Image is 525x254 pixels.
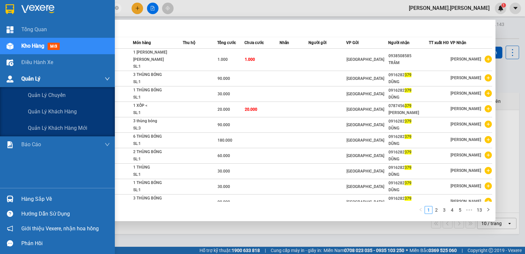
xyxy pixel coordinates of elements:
div: 0916282 [388,180,429,187]
li: 5 [456,206,464,214]
span: plus-circle [485,90,492,97]
span: 30.000 [218,169,230,173]
span: notification [7,225,13,232]
span: Quản lý khách hàng mới [28,124,87,132]
span: Nhãn [280,40,289,45]
span: [PERSON_NAME] [451,91,481,96]
div: 1 XỐP < [133,102,182,109]
span: 379 [405,104,411,108]
div: DŨNG [388,171,429,178]
img: warehouse-icon [7,59,13,66]
span: question-circle [7,211,13,217]
span: [PERSON_NAME] [451,106,481,111]
div: SL: 1 [133,79,182,86]
div: Phản hồi [21,239,110,248]
span: 379 [405,165,411,170]
span: Người gửi [308,40,326,45]
div: 3 thùng bóng [133,118,182,125]
li: Next 5 Pages [464,206,474,214]
span: plus-circle [485,74,492,81]
span: Chưa cước [244,40,264,45]
span: [GEOGRAPHIC_DATA] [346,200,384,204]
span: Người nhận [388,40,409,45]
span: 379 [405,196,411,201]
span: [PERSON_NAME] [451,199,481,204]
div: 6 THÙNG BÓNG [133,133,182,140]
span: Kho hàng [21,43,44,49]
span: 90.000 [218,200,230,204]
span: [PERSON_NAME] [451,168,481,173]
span: Tổng cước [217,40,236,45]
span: plus-circle [485,151,492,159]
div: DŨNG [388,79,429,85]
span: 90.000 [218,76,230,81]
span: [GEOGRAPHIC_DATA] [346,123,384,127]
span: 30.000 [218,92,230,96]
div: DŨNG [388,94,429,101]
span: plus-circle [485,167,492,174]
img: solution-icon [7,141,13,148]
span: plus-circle [485,105,492,112]
span: 379 [405,134,411,139]
div: DŨNG [388,156,429,163]
div: 2 THÙNG BÓNG [133,149,182,156]
img: dashboard-icon [7,26,13,33]
a: 5 [456,206,464,214]
span: TT xuất HĐ [429,40,449,45]
div: 1 THÙNG BÓNG [133,179,182,187]
span: 60.000 [218,153,230,158]
span: 30.000 [218,184,230,189]
span: Quản Lý [21,75,40,83]
span: [PERSON_NAME] [451,122,481,127]
span: 379 [405,119,411,124]
span: Tổng Quan [21,25,47,34]
span: 379 [405,73,411,77]
li: 2 [432,206,440,214]
div: TRÂM [388,59,429,66]
span: 1.000 [245,57,255,62]
span: plus-circle [485,121,492,128]
img: logo-vxr [6,4,14,14]
div: 3 THÙNG BÓNG [133,71,182,79]
span: ••• [464,206,474,214]
span: [GEOGRAPHIC_DATA] [346,92,384,96]
span: Món hàng [133,40,151,45]
span: 180.000 [218,138,232,143]
div: 0916282 [388,72,429,79]
span: [PERSON_NAME] [451,137,481,142]
div: 1 THÙNG BÓNG [133,87,182,94]
span: Điều hành xe [21,58,53,66]
a: 4 [449,206,456,214]
span: [PERSON_NAME] [451,184,481,188]
span: 1.000 [218,57,228,62]
div: DŨNG [388,125,429,132]
li: 13 [474,206,484,214]
li: Previous Page [417,206,425,214]
div: 0916282 [388,87,429,94]
span: [GEOGRAPHIC_DATA] [346,169,384,173]
span: [GEOGRAPHIC_DATA] [346,107,384,112]
div: SL: 1 [133,63,182,70]
img: warehouse-icon [7,76,13,82]
span: close-circle [115,6,119,10]
div: 0916282 [388,118,429,125]
div: 1 THÙNG [133,164,182,171]
div: DŨNG [388,140,429,147]
button: left [417,206,425,214]
div: 3 THÙNG BÓNG [133,195,182,202]
span: close-circle [115,5,119,12]
div: SL: 1 [133,156,182,163]
span: mới [48,43,60,50]
span: left [419,208,423,212]
div: 0916282 [388,149,429,156]
span: [PERSON_NAME] [451,57,481,61]
span: Quản lý chuyến [28,91,66,99]
span: Báo cáo [21,140,41,149]
div: 0916282 [388,164,429,171]
a: 13 [475,206,484,214]
div: 1 [PERSON_NAME] [PERSON_NAME] [133,49,182,63]
span: [PERSON_NAME] [451,153,481,157]
span: down [105,76,110,81]
span: right [486,208,490,212]
span: VP Nhận [450,40,466,45]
